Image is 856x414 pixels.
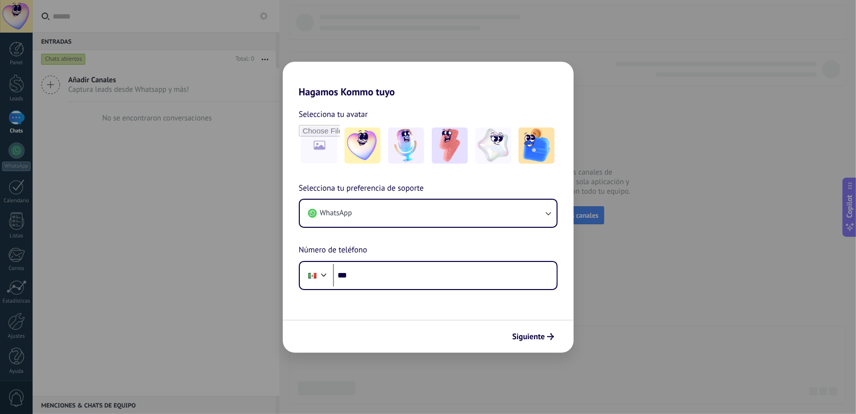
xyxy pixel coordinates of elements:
span: Selecciona tu preferencia de soporte [299,182,424,195]
span: Siguiente [512,333,545,340]
button: WhatsApp [300,200,557,227]
h2: Hagamos Kommo tuyo [283,62,574,98]
img: -2.jpeg [388,127,424,164]
img: -5.jpeg [519,127,555,164]
button: Siguiente [508,328,559,345]
img: -3.jpeg [432,127,468,164]
span: Selecciona tu avatar [299,108,368,121]
span: Número de teléfono [299,244,368,257]
span: WhatsApp [320,208,352,218]
img: -4.jpeg [475,127,511,164]
div: Mexico: + 52 [303,265,322,286]
img: -1.jpeg [345,127,381,164]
